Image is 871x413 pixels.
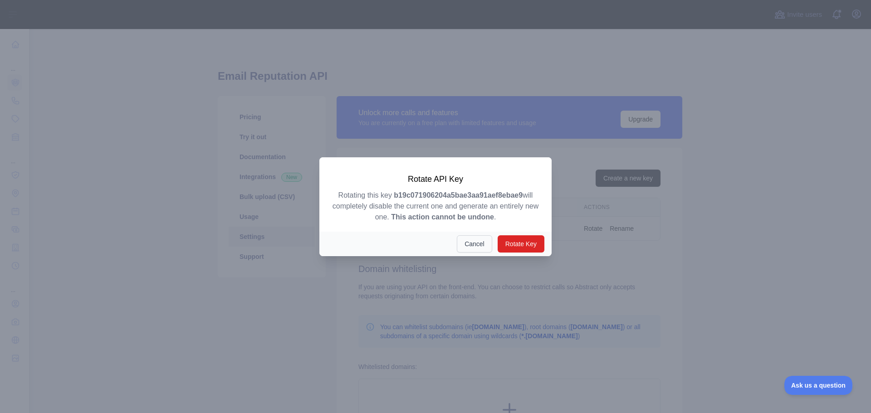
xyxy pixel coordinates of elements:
[457,235,492,253] button: Cancel
[394,191,523,199] strong: b19c071906204a5bae3aa91aef8ebae9
[330,174,541,185] h3: Rotate API Key
[330,190,541,223] p: Rotating this key will completely disable the current one and generate an entirely new one. .
[784,376,853,395] iframe: Toggle Customer Support
[391,213,494,221] strong: This action cannot be undone
[498,235,544,253] button: Rotate Key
